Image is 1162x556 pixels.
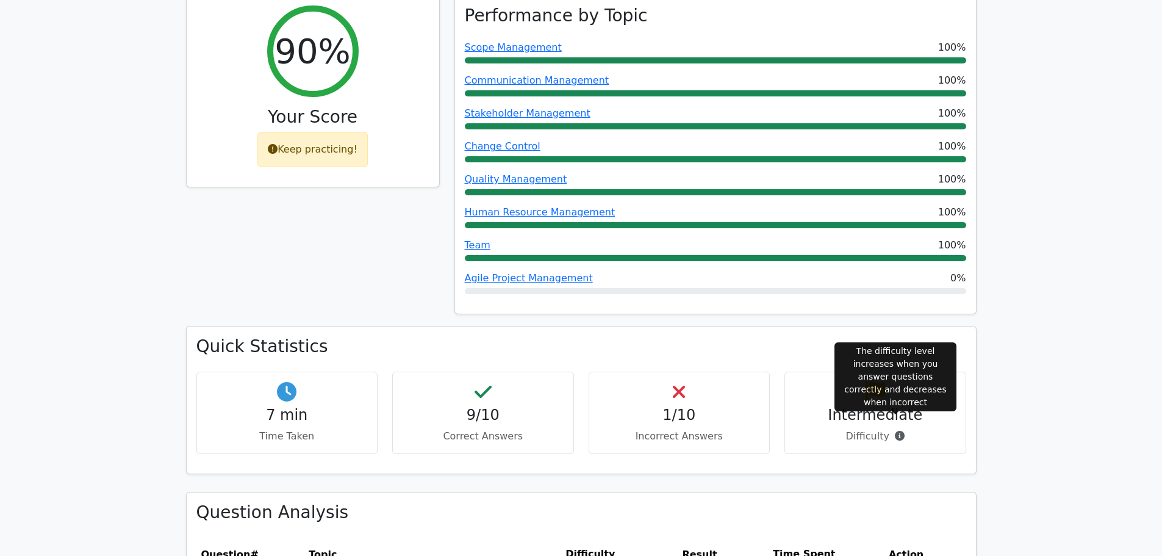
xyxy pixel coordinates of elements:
[599,429,760,444] p: Incorrect Answers
[795,429,956,444] p: Difficulty
[196,107,429,128] h3: Your Score
[938,205,966,220] span: 100%
[465,42,562,53] a: Scope Management
[465,173,567,185] a: Quality Management
[207,429,368,444] p: Time Taken
[465,140,540,152] a: Change Control
[403,429,564,444] p: Correct Answers
[207,406,368,424] h4: 7 min
[196,502,966,523] h3: Question Analysis
[938,40,966,55] span: 100%
[938,73,966,88] span: 100%
[465,74,609,86] a: Communication Management
[465,107,590,119] a: Stakeholder Management
[403,406,564,424] h4: 9/10
[274,31,350,71] h2: 90%
[938,139,966,154] span: 100%
[465,206,615,218] a: Human Resource Management
[196,336,966,357] h3: Quick Statistics
[938,172,966,187] span: 100%
[834,342,956,411] div: The difficulty level increases when you answer questions correctly and decreases when incorrect
[465,272,593,284] a: Agile Project Management
[938,238,966,253] span: 100%
[257,132,368,167] div: Keep practicing!
[795,406,956,424] h4: Intermediate
[950,271,966,286] span: 0%
[938,106,966,121] span: 100%
[465,5,648,26] h3: Performance by Topic
[599,406,760,424] h4: 1/10
[465,239,490,251] a: Team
